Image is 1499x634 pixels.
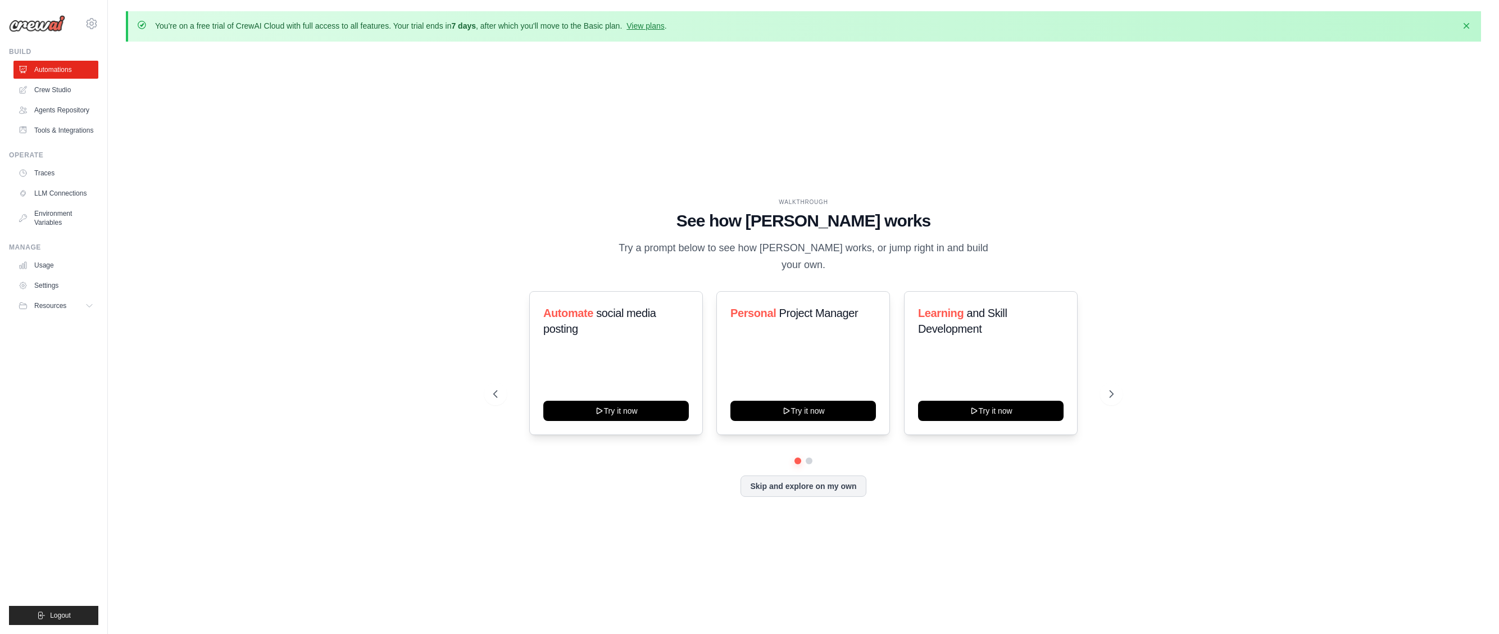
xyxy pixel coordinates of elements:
span: Project Manager [779,307,858,319]
a: Tools & Integrations [13,121,98,139]
a: Traces [13,164,98,182]
a: Crew Studio [13,81,98,99]
span: Logout [50,611,71,620]
a: View plans [626,21,664,30]
div: WALKTHROUGH [493,198,1114,206]
a: Usage [13,256,98,274]
div: Manage [9,243,98,252]
span: and Skill Development [918,307,1007,335]
button: Logout [9,606,98,625]
span: Resources [34,301,66,310]
a: Agents Repository [13,101,98,119]
a: Settings [13,277,98,295]
button: Try it now [730,401,876,421]
span: social media posting [543,307,656,335]
div: Build [9,47,98,56]
a: LLM Connections [13,184,98,202]
span: Learning [918,307,964,319]
span: Automate [543,307,593,319]
span: Personal [730,307,776,319]
p: Try a prompt below to see how [PERSON_NAME] works, or jump right in and build your own. [615,240,992,273]
h1: See how [PERSON_NAME] works [493,211,1114,231]
p: You're on a free trial of CrewAI Cloud with full access to all features. Your trial ends in , aft... [155,20,667,31]
button: Skip and explore on my own [741,475,866,497]
button: Resources [13,297,98,315]
button: Try it now [918,401,1064,421]
div: Operate [9,151,98,160]
a: Automations [13,61,98,79]
button: Try it now [543,401,689,421]
a: Environment Variables [13,205,98,232]
strong: 7 days [451,21,476,30]
img: Logo [9,15,65,32]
